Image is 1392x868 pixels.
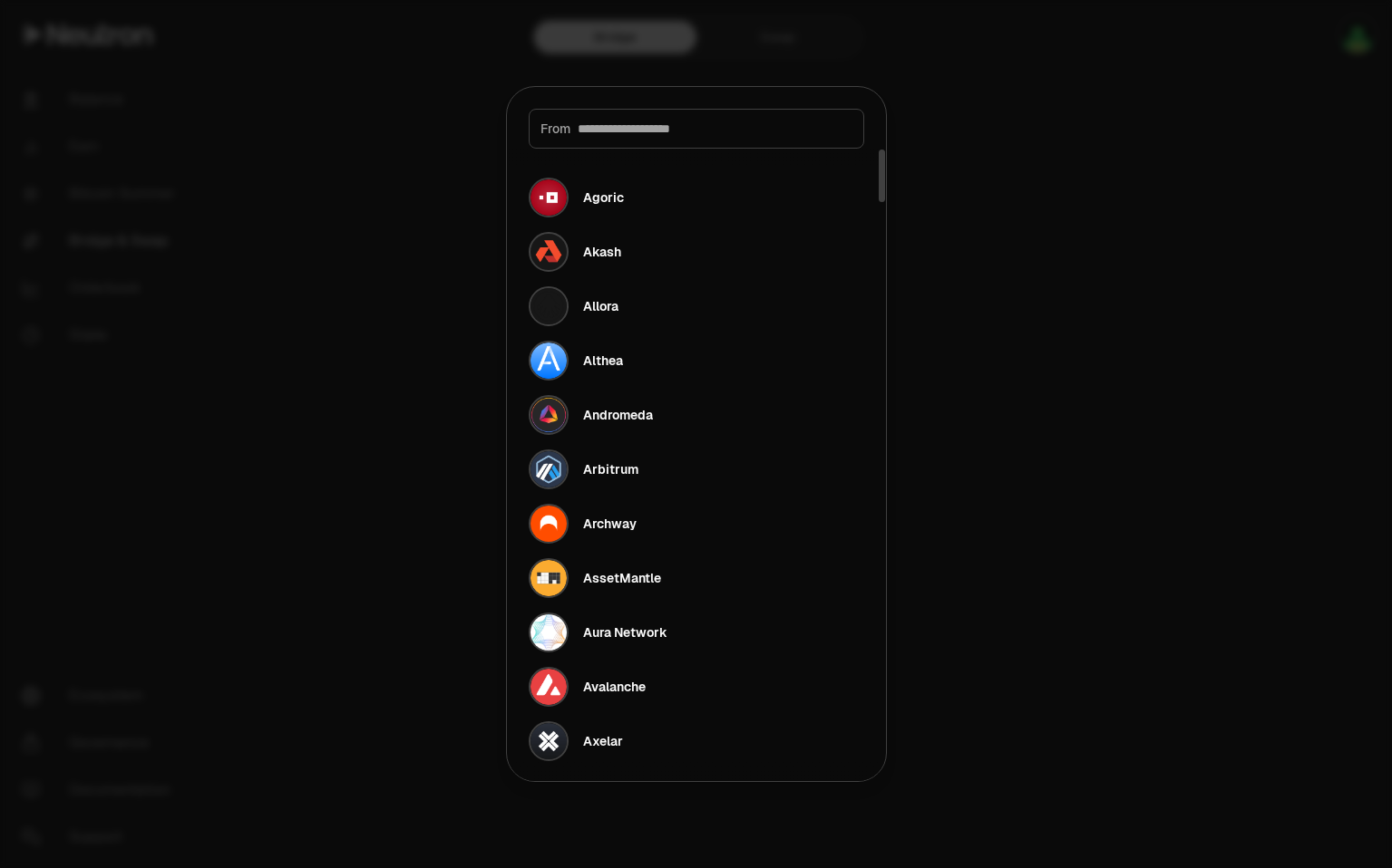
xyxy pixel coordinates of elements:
button: Andromeda LogoAndromeda [518,388,875,442]
div: Aura Network [583,623,667,641]
div: AssetMantle [583,569,661,587]
img: Archway Logo [531,506,567,542]
img: Althea Logo [531,342,567,379]
div: Avalanche [583,678,646,696]
div: Arbitrum [583,460,638,478]
div: Andromeda [583,406,653,424]
img: Aura Network Logo [531,614,567,651]
img: Allora Logo [531,288,567,324]
img: AssetMantle Logo [531,560,567,596]
button: AssetMantle LogoAssetMantle [518,551,875,605]
button: Axelar LogoAxelar [518,714,875,768]
img: Akash Logo [531,234,567,270]
button: Avalanche LogoAvalanche [518,660,875,714]
div: Althea [583,352,623,370]
button: Akash LogoAkash [518,225,875,279]
button: Althea LogoAlthea [518,333,875,388]
button: Babylon Genesis Logo [518,768,875,823]
div: Allora [583,297,618,315]
div: Archway [583,515,637,533]
div: Agoric [583,188,624,207]
div: Akash [583,243,621,261]
img: Avalanche Logo [531,669,567,705]
div: Axelar [583,732,623,750]
button: Arbitrum LogoArbitrum [518,442,875,497]
img: Axelar Logo [531,723,567,759]
button: Archway LogoArchway [518,497,875,551]
img: Babylon Genesis Logo [531,777,567,814]
button: Allora LogoAllora [518,279,875,333]
button: Aura Network LogoAura Network [518,605,875,660]
span: From [540,120,570,138]
img: Andromeda Logo [531,397,567,433]
img: Arbitrum Logo [531,451,567,487]
img: Agoric Logo [531,179,567,216]
button: Agoric LogoAgoric [518,170,875,225]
